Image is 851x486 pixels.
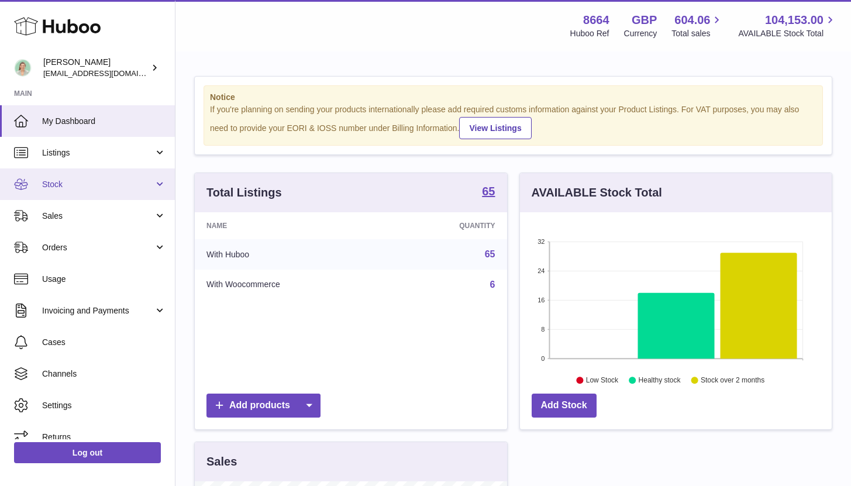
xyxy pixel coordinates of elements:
[490,280,495,289] a: 6
[43,68,172,78] span: [EMAIL_ADDRESS][DOMAIN_NAME]
[541,355,545,362] text: 0
[538,267,545,274] text: 24
[42,368,166,380] span: Channels
[585,376,618,384] text: Low Stock
[14,59,32,77] img: hello@thefacialcuppingexpert.com
[42,337,166,348] span: Cases
[42,274,166,285] span: Usage
[42,400,166,411] span: Settings
[624,28,657,39] div: Currency
[485,249,495,259] a: 65
[206,454,237,470] h3: Sales
[42,179,154,190] span: Stock
[638,376,681,384] text: Healthy stock
[195,212,388,239] th: Name
[632,12,657,28] strong: GBP
[738,12,837,39] a: 104,153.00 AVAILABLE Stock Total
[701,376,764,384] text: Stock over 2 months
[538,297,545,304] text: 16
[541,326,545,333] text: 8
[671,12,723,39] a: 604.06 Total sales
[482,185,495,199] a: 65
[532,185,662,201] h3: AVAILABLE Stock Total
[42,242,154,253] span: Orders
[532,394,597,418] a: Add Stock
[482,185,495,197] strong: 65
[538,238,545,245] text: 32
[671,28,723,39] span: Total sales
[42,147,154,158] span: Listings
[210,104,816,139] div: If you're planning on sending your products internationally please add required customs informati...
[738,28,837,39] span: AVAILABLE Stock Total
[765,12,824,28] span: 104,153.00
[388,212,507,239] th: Quantity
[206,185,282,201] h3: Total Listings
[195,270,388,300] td: With Woocommerce
[42,116,166,127] span: My Dashboard
[42,305,154,316] span: Invoicing and Payments
[43,57,149,79] div: [PERSON_NAME]
[674,12,710,28] span: 604.06
[583,12,609,28] strong: 8664
[14,442,161,463] a: Log out
[206,394,321,418] a: Add products
[42,211,154,222] span: Sales
[42,432,166,443] span: Returns
[459,117,531,139] a: View Listings
[195,239,388,270] td: With Huboo
[570,28,609,39] div: Huboo Ref
[210,92,816,103] strong: Notice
